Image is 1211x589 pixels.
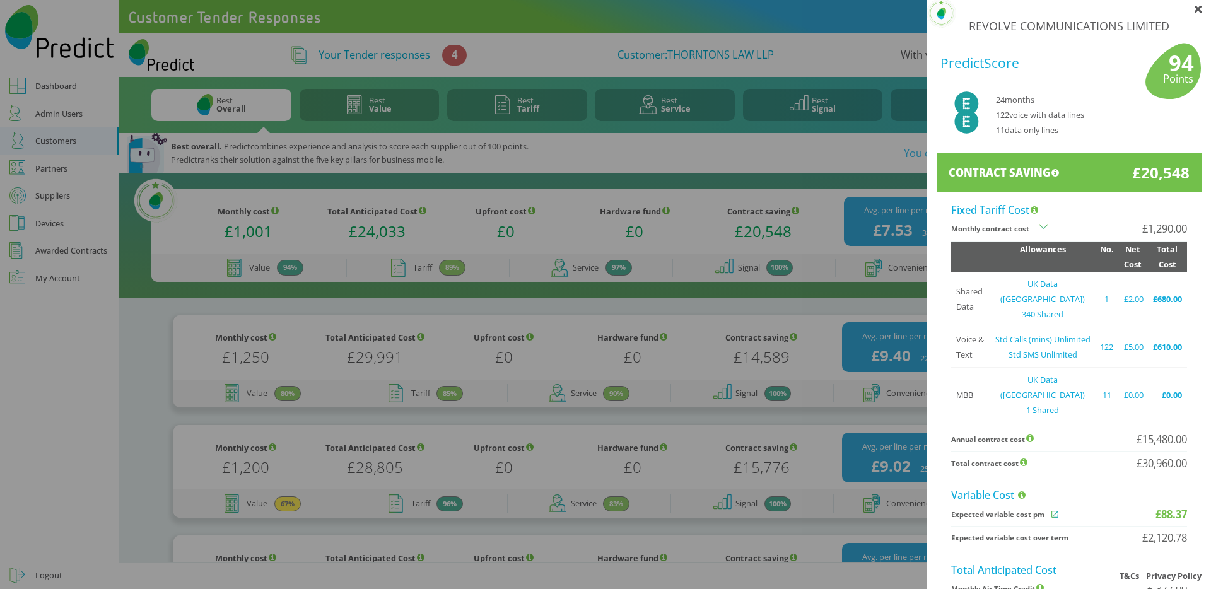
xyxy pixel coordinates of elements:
[990,242,1096,257] div: Allowances
[951,221,1142,236] span: Monthly contract cost
[940,55,1019,71] span: Predict Score
[995,347,1091,362] div: Std SMS Unlimited
[995,332,1091,347] div: Std Calls (mins) Unlimited
[1153,339,1182,354] div: £610.00
[1096,242,1118,257] div: No.
[996,107,1084,122] div: 122 voice with data lines
[1137,432,1187,447] span: £15,480.00
[1100,387,1113,402] div: 11
[956,387,986,402] div: MBB
[1148,242,1186,272] div: Total Cost
[1142,221,1187,236] span: £1,290.00
[1118,242,1148,272] div: Net Cost
[1120,570,1139,581] a: T&Cs
[956,284,986,314] div: Shared Data
[996,92,1084,107] div: 24 months
[1123,291,1143,306] div: £2.00
[1137,456,1187,471] span: £30,960.00
[995,372,1091,417] div: UK Data ([GEOGRAPHIC_DATA]) 1 Shared
[951,456,1136,471] span: Total contract cost
[969,18,1169,33] div: REVOLVE COMMUNICATIONS LIMITED
[1162,71,1194,88] div: Points
[956,332,986,362] div: Voice & Text
[1100,291,1113,306] div: 1
[996,122,1084,137] div: 11 data only lines
[1100,339,1113,354] div: 122
[951,202,1186,218] div: Fixed Tariff Cost
[1123,339,1143,354] div: £5.00
[995,276,1091,322] div: UK Data ([GEOGRAPHIC_DATA]) 340 Shared
[951,507,1155,522] span: Expected variable cost pm
[951,562,1186,578] div: Total Anticipated Cost
[1146,570,1202,581] a: Privacy Policy
[1162,52,1194,71] h1: 94
[951,432,1136,447] span: Annual contract cost
[1123,387,1143,402] div: £0.00
[1155,507,1187,522] span: £88.37
[1142,530,1187,545] span: £2,120.78
[951,487,1186,503] div: Variable Cost
[951,530,1142,545] span: Expected variable cost over term
[1153,387,1182,402] div: £0.00
[1153,291,1182,306] div: £680.00
[1132,165,1190,180] span: £20,548
[949,165,1132,180] div: CONTRACT SAVING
